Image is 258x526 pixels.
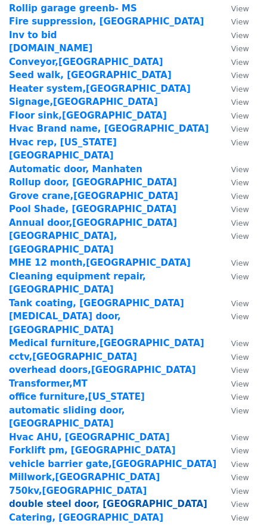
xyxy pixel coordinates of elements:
[219,177,249,188] a: View
[231,406,249,415] small: View
[231,85,249,94] small: View
[219,432,249,443] a: View
[219,70,249,80] a: View
[219,3,249,14] a: View
[231,259,249,267] small: View
[219,459,249,469] a: View
[9,351,137,362] strong: cctv,[GEOGRAPHIC_DATA]
[9,391,145,402] a: office furniture,[US_STATE]
[231,165,249,174] small: View
[219,391,249,402] a: View
[219,298,249,309] a: View
[219,231,249,241] a: View
[9,257,191,268] a: MHE 12 month,[GEOGRAPHIC_DATA]
[9,405,125,429] a: automatic sliding door, [GEOGRAPHIC_DATA]
[219,378,249,389] a: View
[9,30,57,41] a: Inv to bid
[231,192,249,201] small: View
[219,311,249,322] a: View
[9,378,88,389] a: Transformer,MT
[231,272,249,281] small: View
[9,485,147,496] strong: 750kv,[GEOGRAPHIC_DATA]
[231,379,249,388] small: View
[9,445,176,456] a: Forklift pm, [GEOGRAPHIC_DATA]
[219,257,249,268] a: View
[231,232,249,241] small: View
[219,30,249,41] a: View
[231,393,249,401] small: View
[9,43,92,54] a: [DOMAIN_NAME]
[9,459,216,469] strong: vehicle barrier gate,[GEOGRAPHIC_DATA]
[219,204,249,214] a: View
[9,472,160,483] a: Millwork,[GEOGRAPHIC_DATA]
[231,460,249,469] small: View
[219,445,249,456] a: View
[219,83,249,94] a: View
[219,365,249,375] a: View
[231,433,249,442] small: View
[231,446,249,455] small: View
[198,469,258,526] iframe: Chat Widget
[9,191,178,201] a: Grove crane,[GEOGRAPHIC_DATA]
[9,83,191,94] a: Heater system,[GEOGRAPHIC_DATA]
[231,299,249,308] small: View
[231,125,249,133] small: View
[9,3,137,14] a: Rollip garage greenb- MS
[219,338,249,348] a: View
[219,137,249,148] a: View
[219,57,249,67] a: View
[231,58,249,67] small: View
[9,177,177,188] a: Rollup door, [GEOGRAPHIC_DATA]
[9,231,117,255] a: [GEOGRAPHIC_DATA],[GEOGRAPHIC_DATA]
[231,339,249,348] small: View
[231,31,249,40] small: View
[9,338,204,348] a: Medical furniture,[GEOGRAPHIC_DATA]
[219,351,249,362] a: View
[9,110,167,121] a: Floor sink,[GEOGRAPHIC_DATA]
[9,204,176,214] a: Pool Shade, [GEOGRAPHIC_DATA]
[9,16,204,27] a: Fire suppression, [GEOGRAPHIC_DATA]
[9,137,117,161] a: Hvac rep, [US_STATE][GEOGRAPHIC_DATA]
[231,138,249,147] small: View
[9,298,184,309] a: Tank coating, [GEOGRAPHIC_DATA]
[219,217,249,228] a: View
[9,271,146,295] a: Cleaning equipment repair,[GEOGRAPHIC_DATA]
[231,366,249,375] small: View
[9,123,209,134] a: Hvac Brand name, [GEOGRAPHIC_DATA]
[231,312,249,321] small: View
[231,44,249,53] small: View
[9,512,163,523] strong: Catering, [GEOGRAPHIC_DATA]
[9,164,142,175] a: Automatic door, Manhaten
[219,405,249,416] a: View
[219,16,249,27] a: View
[219,164,249,175] a: View
[9,217,177,228] strong: Annual door,[GEOGRAPHIC_DATA]
[9,499,207,509] a: double steel door, [GEOGRAPHIC_DATA]
[9,311,121,335] strong: [MEDICAL_DATA] door,[GEOGRAPHIC_DATA]
[231,98,249,107] small: View
[219,97,249,107] a: View
[9,365,196,375] a: overhead doors,[GEOGRAPHIC_DATA]
[231,353,249,362] small: View
[9,70,172,80] a: Seed walk, [GEOGRAPHIC_DATA]
[9,57,163,67] a: Conveyor,[GEOGRAPHIC_DATA]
